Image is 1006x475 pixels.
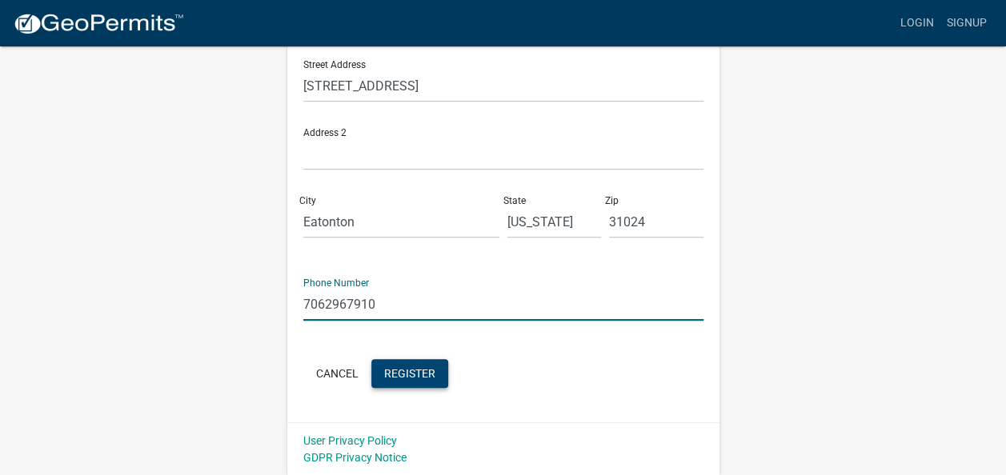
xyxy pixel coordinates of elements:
a: GDPR Privacy Notice [303,451,407,464]
button: Register [371,359,448,388]
span: Register [384,366,435,379]
a: Signup [940,8,993,38]
button: Cancel [303,359,371,388]
a: User Privacy Policy [303,434,397,447]
a: Login [894,8,940,38]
